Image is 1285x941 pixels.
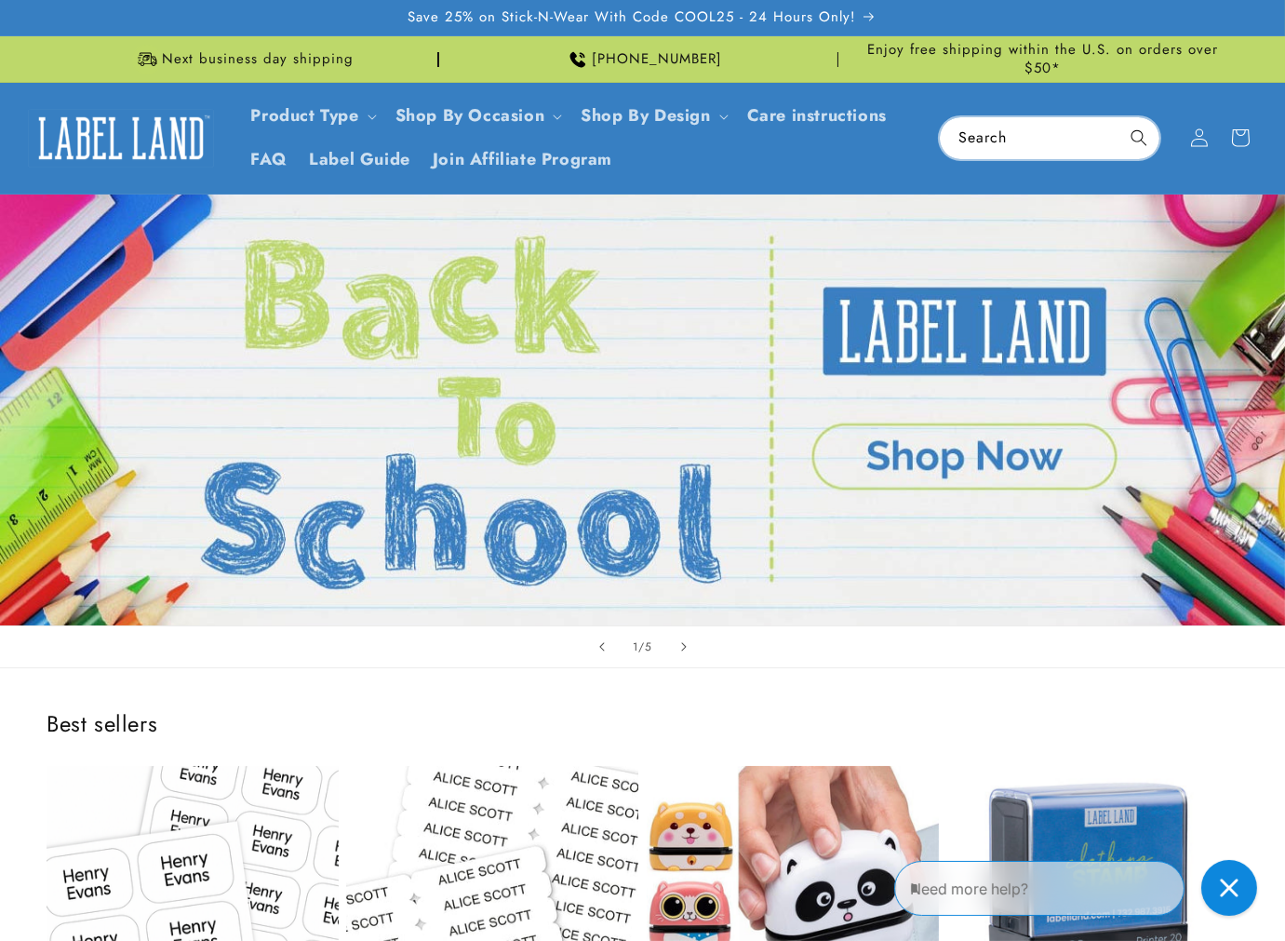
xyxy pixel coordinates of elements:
[736,94,898,138] a: Care instructions
[422,138,623,181] a: Join Affiliate Program
[21,102,221,174] a: Label Land
[298,138,422,181] a: Label Guide
[47,36,439,82] div: Announcement
[240,138,299,181] a: FAQ
[162,50,354,69] span: Next business day shipping
[645,638,652,656] span: 5
[593,50,723,69] span: [PHONE_NUMBER]
[633,638,638,656] span: 1
[846,41,1238,77] span: Enjoy free shipping within the U.S. on orders over $50*
[240,94,384,138] summary: Product Type
[747,105,887,127] span: Care instructions
[433,149,612,170] span: Join Affiliate Program
[309,149,410,170] span: Label Guide
[846,36,1238,82] div: Announcement
[582,626,622,667] button: Previous slide
[251,103,359,128] a: Product Type
[569,94,735,138] summary: Shop By Design
[47,709,1238,738] h2: Best sellers
[408,8,856,27] span: Save 25% on Stick-N-Wear With Code COOL25 - 24 Hours Only!
[447,36,839,82] div: Announcement
[395,105,545,127] span: Shop By Occasion
[28,109,214,167] img: Label Land
[1118,117,1159,158] button: Search
[581,103,710,128] a: Shop By Design
[894,854,1266,922] iframe: Gorgias Floating Chat
[251,149,288,170] span: FAQ
[638,638,645,656] span: /
[384,94,570,138] summary: Shop By Occasion
[663,626,704,667] button: Next slide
